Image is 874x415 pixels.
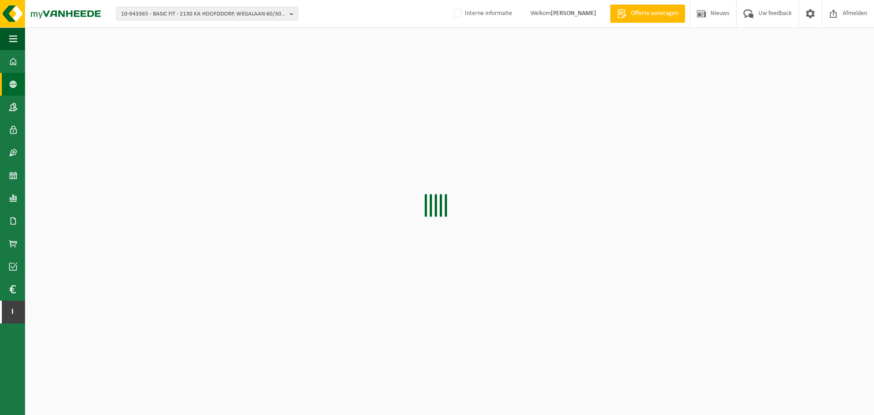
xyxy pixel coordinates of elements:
[610,5,685,23] a: Offerte aanvragen
[629,9,681,18] span: Offerte aanvragen
[116,7,298,20] button: 10-943365 - BASIC FIT - 2130 KA HOOFDDORP, WEGALAAN 60/3006
[9,301,16,323] span: I
[452,7,512,20] label: Interne informatie
[551,10,596,17] strong: [PERSON_NAME]
[121,7,286,21] span: 10-943365 - BASIC FIT - 2130 KA HOOFDDORP, WEGALAAN 60/3006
